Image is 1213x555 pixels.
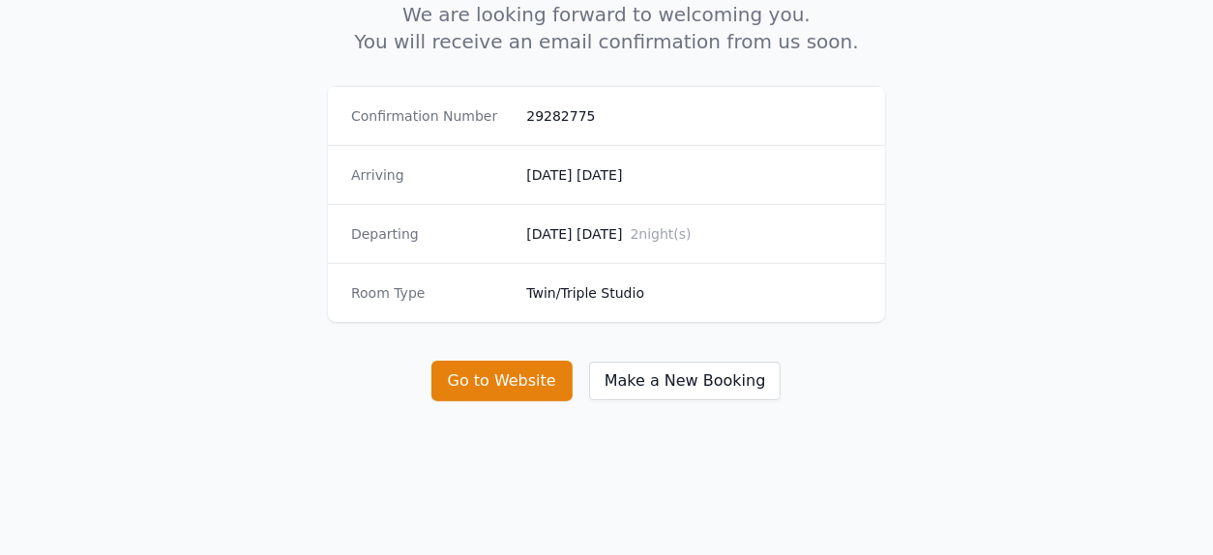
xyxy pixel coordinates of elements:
[526,283,862,303] dd: Twin/Triple Studio
[431,361,573,401] button: Go to Website
[526,224,862,244] dd: [DATE] [DATE]
[588,361,783,401] button: Make a New Booking
[431,371,588,390] a: Go to Website
[630,226,691,242] span: 2 night(s)
[351,224,511,244] dt: Departing
[526,165,862,185] dd: [DATE] [DATE]
[351,283,511,303] dt: Room Type
[235,1,978,55] p: We are looking forward to welcoming you. You will receive an email confirmation from us soon.
[351,165,511,185] dt: Arriving
[351,106,511,126] dt: Confirmation Number
[526,106,862,126] dd: 29282775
